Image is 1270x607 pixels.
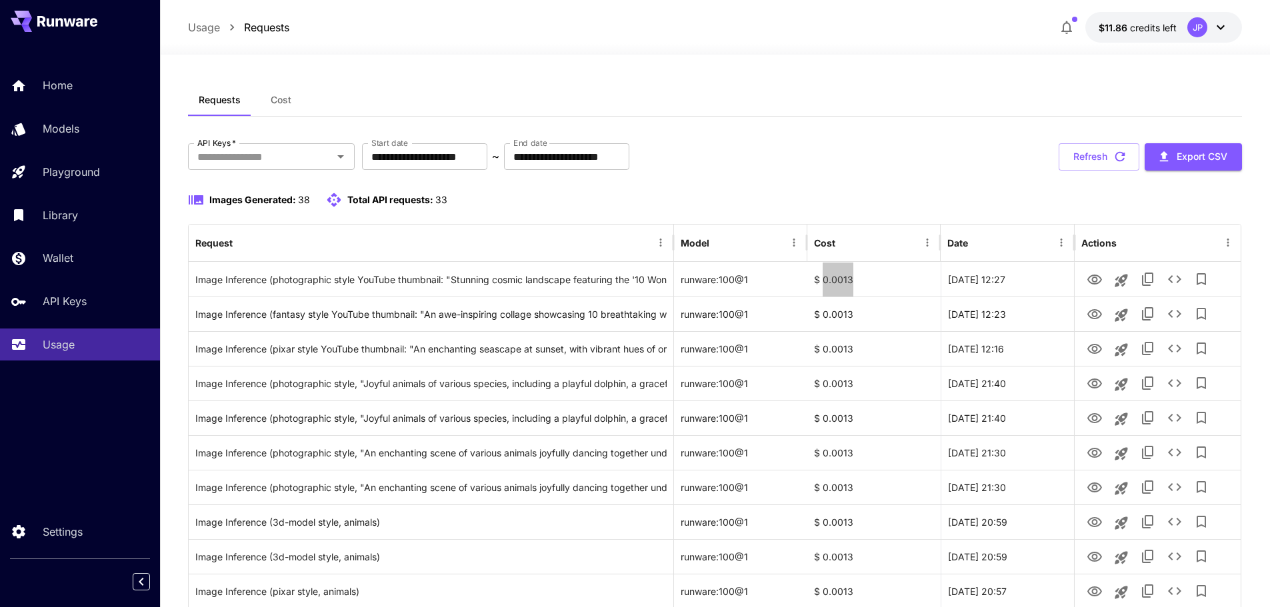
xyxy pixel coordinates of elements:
[133,573,150,590] button: Collapse sidebar
[195,263,667,297] div: Click to copy prompt
[1161,301,1188,327] button: See details
[1188,266,1215,293] button: Add to library
[674,366,807,400] div: runware:100@1
[807,435,941,470] div: $ 0.0013
[1081,542,1108,570] button: View Image
[1161,543,1188,570] button: See details
[1081,473,1108,500] button: View Image
[1108,475,1135,502] button: Launch in playground
[1188,370,1215,396] button: Add to library
[674,539,807,574] div: runware:100@1
[941,435,1074,470] div: 28 Aug, 2025 21:30
[1108,267,1135,294] button: Launch in playground
[1219,233,1237,252] button: Menu
[1130,22,1177,33] span: credits left
[188,19,289,35] nav: breadcrumb
[1081,508,1108,535] button: View Image
[234,233,253,252] button: Sort
[807,470,941,504] div: $ 0.0013
[331,147,350,166] button: Open
[195,401,667,435] div: Click to copy prompt
[1081,334,1108,362] button: View Image
[1135,404,1161,431] button: Copy TaskUUID
[371,137,408,149] label: Start date
[1081,438,1108,466] button: View Image
[1059,143,1139,171] button: Refresh
[681,237,709,249] div: Model
[1081,577,1108,604] button: View Image
[513,137,547,149] label: End date
[199,94,241,106] span: Requests
[941,470,1074,504] div: 28 Aug, 2025 21:30
[1081,369,1108,396] button: View Image
[1161,370,1188,396] button: See details
[837,233,855,252] button: Sort
[1188,439,1215,466] button: Add to library
[1108,302,1135,328] button: Launch in playground
[807,262,941,297] div: $ 0.0013
[195,505,667,539] div: Click to copy prompt
[941,539,1074,574] div: 28 Aug, 2025 20:59
[195,470,667,504] div: Click to copy prompt
[1135,543,1161,570] button: Copy TaskUUID
[195,332,667,366] div: Click to copy prompt
[1135,335,1161,362] button: Copy TaskUUID
[1108,440,1135,467] button: Launch in playground
[195,540,667,574] div: Click to copy prompt
[1135,508,1161,535] button: Copy TaskUUID
[674,297,807,331] div: runware:100@1
[143,570,160,594] div: Collapse sidebar
[807,539,941,574] div: $ 0.0013
[43,524,83,540] p: Settings
[1161,474,1188,500] button: See details
[1081,300,1108,327] button: View Image
[195,237,233,249] div: Request
[941,366,1074,400] div: 28 Aug, 2025 21:40
[43,293,87,309] p: API Keys
[807,504,941,539] div: $ 0.0013
[1161,508,1188,535] button: See details
[941,331,1074,366] div: 29 Aug, 2025 12:16
[43,250,73,266] p: Wallet
[1108,406,1135,432] button: Launch in playground
[1135,474,1161,500] button: Copy TaskUUID
[918,233,937,252] button: Menu
[674,435,807,470] div: runware:100@1
[1108,336,1135,363] button: Launch in playground
[43,207,78,223] p: Library
[1188,508,1215,535] button: Add to library
[1188,301,1215,327] button: Add to library
[197,137,236,149] label: API Keys
[43,164,100,180] p: Playground
[1108,510,1135,536] button: Launch in playground
[1161,335,1188,362] button: See details
[43,336,75,352] p: Usage
[941,400,1074,435] div: 28 Aug, 2025 21:40
[1188,578,1215,604] button: Add to library
[674,331,807,366] div: runware:100@1
[1108,544,1135,571] button: Launch in playground
[814,237,835,249] div: Cost
[1188,404,1215,431] button: Add to library
[209,194,296,205] span: Images Generated:
[674,504,807,539] div: runware:100@1
[807,297,941,331] div: $ 0.0013
[941,504,1074,539] div: 28 Aug, 2025 20:59
[435,194,447,205] span: 33
[244,19,289,35] a: Requests
[674,470,807,504] div: runware:100@1
[1081,404,1108,431] button: View Image
[1145,143,1242,171] button: Export CSV
[298,194,310,205] span: 38
[1135,370,1161,396] button: Copy TaskUUID
[188,19,220,35] a: Usage
[1099,22,1130,33] span: $11.86
[1161,439,1188,466] button: See details
[941,262,1074,297] div: 29 Aug, 2025 12:27
[347,194,433,205] span: Total API requests:
[271,94,291,106] span: Cost
[1135,578,1161,604] button: Copy TaskUUID
[1161,404,1188,431] button: See details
